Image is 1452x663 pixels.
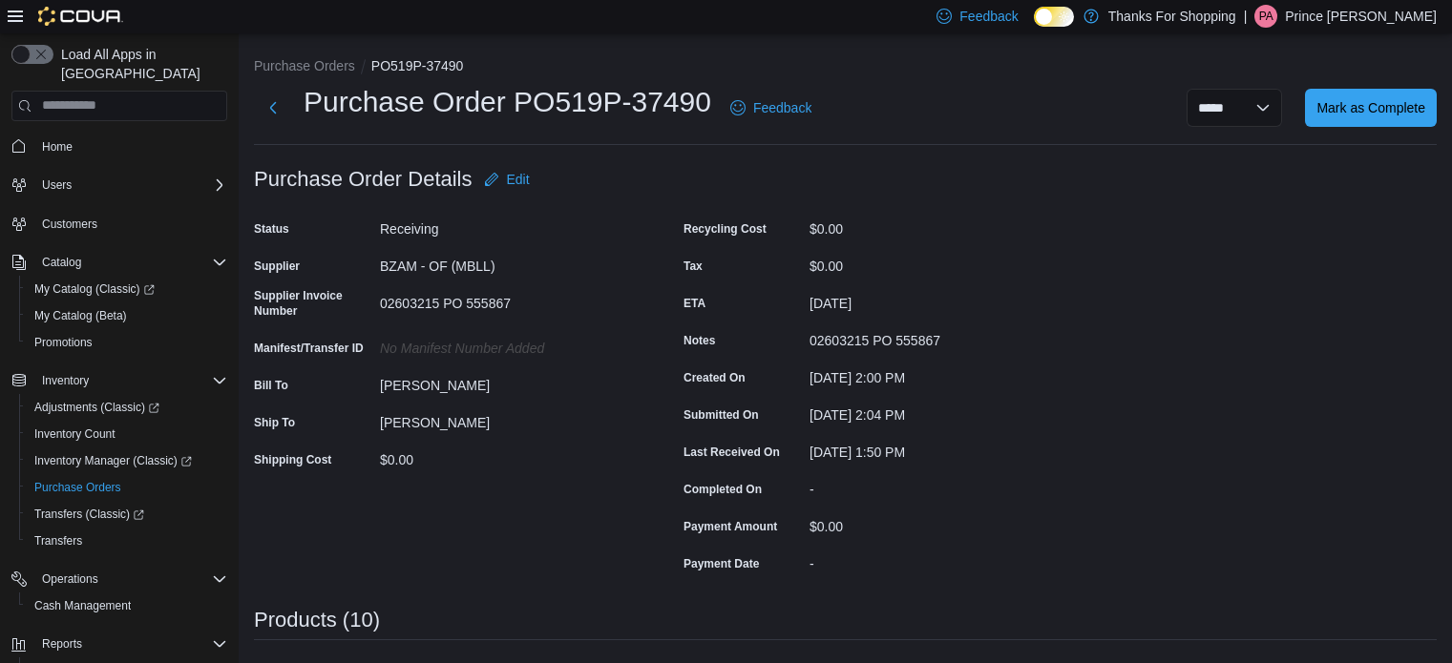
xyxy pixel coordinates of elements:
span: Catalog [42,255,81,270]
label: Tax [684,259,703,274]
span: Inventory Manager (Classic) [34,453,192,468]
img: Cova [38,7,123,26]
label: Payment Date [684,556,759,571]
span: Inventory [34,369,227,392]
label: ETA [684,296,705,311]
div: $0.00 [810,251,1065,274]
div: [DATE] 1:50 PM [810,437,1065,460]
span: Dark Mode [1034,27,1035,28]
a: Transfers (Classic) [27,503,152,526]
div: [DATE] 2:04 PM [810,400,1065,423]
button: Users [4,172,235,198]
div: [DATE] [810,288,1065,311]
label: Submitted On [684,407,759,423]
nav: An example of EuiBreadcrumbs [254,56,1437,79]
span: My Catalog (Beta) [27,304,227,327]
a: Customers [34,213,105,236]
h3: Products (10) [254,609,380,632]
button: Next [254,89,292,127]
span: My Catalog (Beta) [34,308,127,323]
span: Transfers (Classic) [27,503,227,526]
a: Adjustments (Classic) [27,396,167,419]
label: Created On [684,370,746,385]
span: Inventory Count [34,426,116,442]
label: Bill To [254,378,288,393]
span: Cash Management [27,594,227,617]
span: My Catalog (Classic) [27,278,227,300]
div: 02603215 PO 555867 [380,288,636,311]
button: Reports [34,632,90,655]
span: Feedback [753,98,811,117]
div: $0.00 [810,511,1065,534]
input: Dark Mode [1034,7,1074,27]
label: Ship To [254,415,295,430]
a: Inventory Manager (Classic) [27,449,200,472]
a: Purchase Orders [27,476,129,499]
button: Operations [34,568,106,590]
a: Transfers (Classic) [19,501,235,528]
span: Purchase Orders [27,476,227,499]
span: Edit [507,170,530,189]
button: Edit [476,160,537,198]
a: Home [34,135,80,158]
button: PO519P-37490 [371,58,464,73]
span: Cash Management [34,598,131,613]
button: Inventory [4,367,235,394]
span: Transfers [34,533,82,549]
a: Cash Management [27,594,138,617]
span: Customers [42,217,97,232]
div: [DATE] 2:00 PM [810,363,1065,385]
label: Status [254,221,289,237]
span: Purchase Orders [34,480,121,495]
a: Inventory Count [27,423,123,445]
span: Operations [42,571,98,587]
span: My Catalog (Classic) [34,281,155,297]
span: Customers [34,212,227,236]
a: Transfers [27,529,90,552]
button: Reports [4,631,235,657]
a: Feedback [723,89,819,127]
span: Reports [42,636,82,652]
span: Reports [34,632,227,655]
div: $0.00 [810,214,1065,237]
a: Inventory Manager (Classic) [19,447,235,474]
span: Promotions [27,331,227,354]
h1: Purchase Order PO519P-37490 [304,83,711,121]
label: Recycling Cost [684,221,767,237]
span: Mark as Complete [1316,98,1425,117]
label: Supplier Invoice Number [254,288,372,319]
span: Home [34,135,227,158]
div: $0.00 [380,445,636,467]
p: | [1244,5,1248,28]
label: Last Received On [684,445,780,460]
div: - [810,474,1065,497]
div: Receiving [380,214,636,237]
button: Transfers [19,528,235,554]
button: Mark as Complete [1305,89,1437,127]
p: Prince [PERSON_NAME] [1285,5,1437,28]
button: Home [4,133,235,160]
span: Adjustments (Classic) [27,396,227,419]
span: Load All Apps in [GEOGRAPHIC_DATA] [53,45,227,83]
span: Home [42,139,73,155]
span: Catalog [34,251,227,274]
label: Manifest/Transfer ID [254,341,364,356]
div: Prince Arceo [1254,5,1277,28]
button: Inventory [34,369,96,392]
div: No Manifest Number added [380,333,636,356]
button: Inventory Count [19,421,235,447]
a: Promotions [27,331,100,354]
button: Customers [4,210,235,238]
label: Completed On [684,482,762,497]
span: Promotions [34,335,93,350]
div: 02603215 PO 555867 [810,325,1065,348]
label: Notes [684,333,715,348]
a: My Catalog (Classic) [19,276,235,302]
label: Supplier [254,259,300,274]
button: Catalog [4,249,235,276]
button: Purchase Orders [19,474,235,501]
span: Inventory [42,373,89,388]
div: [PERSON_NAME] [380,407,636,430]
span: Users [42,177,72,193]
span: PA [1259,5,1273,28]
